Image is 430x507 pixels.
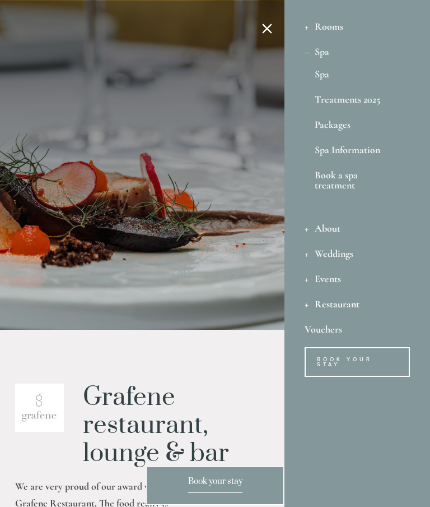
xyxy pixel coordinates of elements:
[305,347,410,377] a: Book Your Stay
[305,13,410,39] div: Rooms
[305,241,410,266] div: Weddings
[305,266,410,291] div: Events
[315,145,400,160] a: Spa Information
[315,94,400,109] a: Treatments 2025
[305,316,410,342] a: Vouchers
[315,170,400,200] a: Book a spa treatment
[315,69,400,84] a: Spa
[305,291,410,316] div: Restaurant
[305,39,410,64] div: Spa
[315,119,400,135] a: Packages
[305,215,410,241] div: About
